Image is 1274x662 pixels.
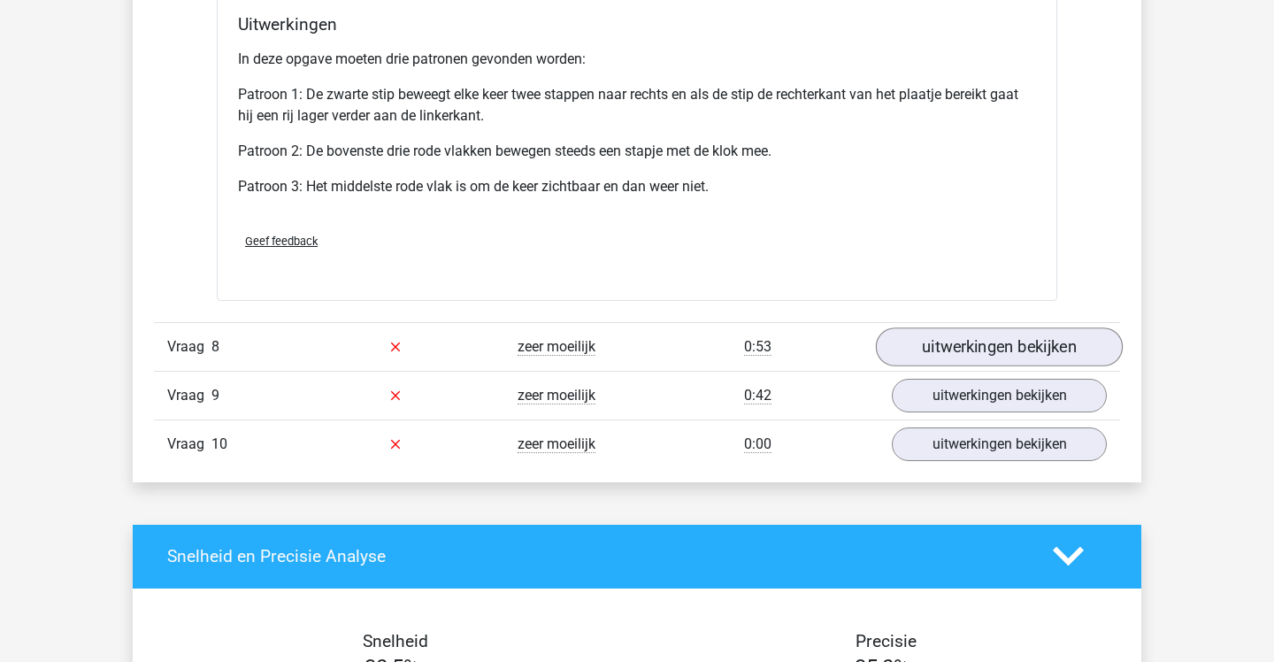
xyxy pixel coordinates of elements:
span: zeer moeilijk [518,387,595,404]
p: Patroon 2: De bovenste drie rode vlakken bewegen steeds een stapje met de klok mee. [238,141,1036,162]
span: 8 [211,338,219,355]
span: Geef feedback [245,235,318,248]
span: 10 [211,435,227,452]
p: In deze opgave moeten drie patronen gevonden worden: [238,49,1036,70]
a: uitwerkingen bekijken [876,327,1123,366]
span: zeer moeilijk [518,338,595,356]
a: uitwerkingen bekijken [892,427,1107,461]
p: Patroon 1: De zwarte stip beweegt elke keer twee stappen naar rechts en als de stip de rechterkan... [238,84,1036,127]
span: 0:42 [744,387,771,404]
a: uitwerkingen bekijken [892,379,1107,412]
span: zeer moeilijk [518,435,595,453]
h4: Snelheid [167,631,624,651]
span: 0:53 [744,338,771,356]
h4: Uitwerkingen [238,14,1036,35]
h4: Snelheid en Precisie Analyse [167,546,1026,566]
p: Patroon 3: Het middelste rode vlak is om de keer zichtbaar en dan weer niet. [238,176,1036,197]
span: 9 [211,387,219,404]
span: Vraag [167,336,211,358]
span: Vraag [167,385,211,406]
h4: Precisie [657,631,1114,651]
span: Vraag [167,434,211,455]
span: 0:00 [744,435,771,453]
